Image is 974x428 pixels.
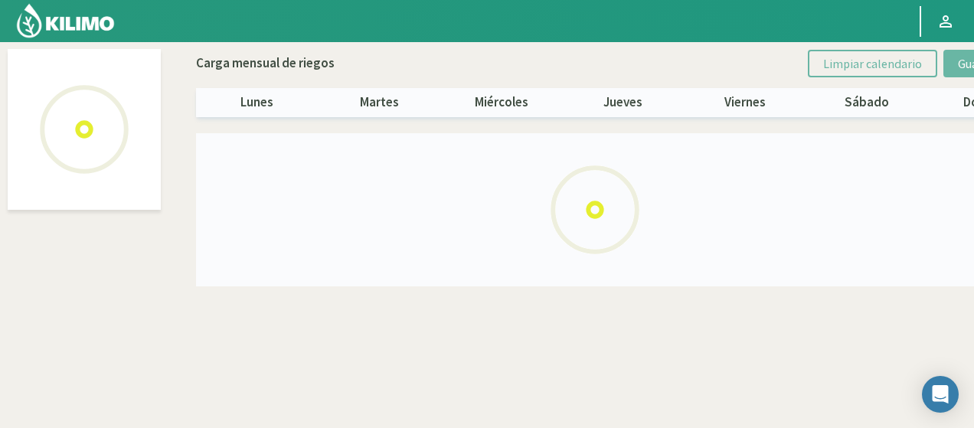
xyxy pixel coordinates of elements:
p: lunes [196,93,318,113]
button: Limpiar calendario [808,50,937,77]
p: martes [319,93,440,113]
p: jueves [562,93,684,113]
div: Open Intercom Messenger [922,376,959,413]
p: miércoles [440,93,562,113]
img: Kilimo [15,2,116,39]
span: Limpiar calendario [823,56,922,71]
p: sábado [806,93,928,113]
img: Loading... [8,53,161,206]
img: Loading... [518,133,672,286]
p: Carga mensual de riegos [196,54,335,74]
p: viernes [684,93,806,113]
